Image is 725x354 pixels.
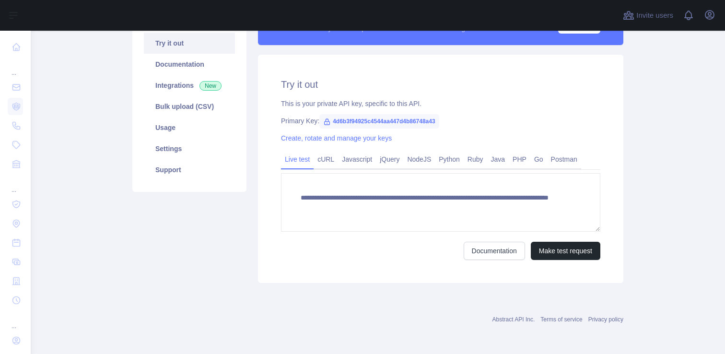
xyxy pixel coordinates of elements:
[319,114,439,129] span: 4d6b3f94925c4544aa447d4b86748a43
[547,152,581,167] a: Postman
[144,117,235,138] a: Usage
[144,54,235,75] a: Documentation
[403,152,435,167] a: NodeJS
[588,316,623,323] a: Privacy policy
[144,159,235,180] a: Support
[540,316,582,323] a: Terms of service
[509,152,530,167] a: PHP
[281,152,314,167] a: Live test
[281,116,600,126] div: Primary Key:
[464,152,487,167] a: Ruby
[281,99,600,108] div: This is your private API key, specific to this API.
[144,96,235,117] a: Bulk upload (CSV)
[8,175,23,194] div: ...
[621,8,675,23] button: Invite users
[144,75,235,96] a: Integrations New
[487,152,509,167] a: Java
[338,152,376,167] a: Javascript
[464,242,525,260] a: Documentation
[636,10,673,21] span: Invite users
[281,134,392,142] a: Create, rotate and manage your keys
[144,138,235,159] a: Settings
[492,316,535,323] a: Abstract API Inc.
[8,311,23,330] div: ...
[314,152,338,167] a: cURL
[435,152,464,167] a: Python
[8,58,23,77] div: ...
[376,152,403,167] a: jQuery
[531,242,600,260] button: Make test request
[530,152,547,167] a: Go
[281,78,600,91] h2: Try it out
[199,81,222,91] span: New
[144,33,235,54] a: Try it out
